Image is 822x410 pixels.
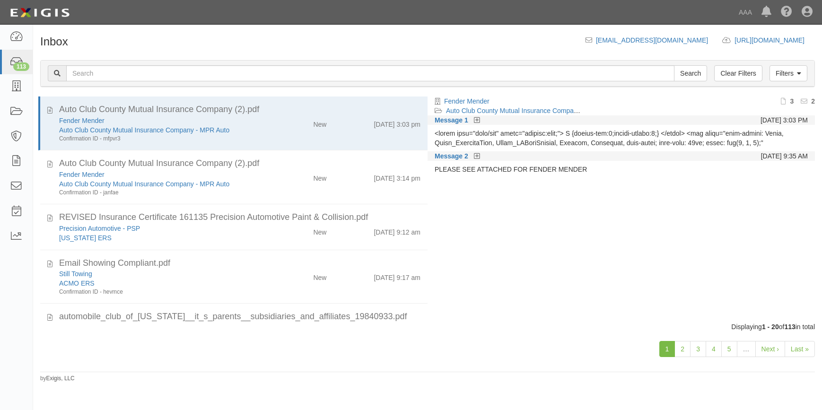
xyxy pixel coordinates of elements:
[59,257,420,270] div: Email Showing Compliant.pdf
[59,224,264,233] div: Precision Automotive - PSP
[59,135,264,143] div: Confirmation ID - mfpvr3
[784,323,795,331] b: 113
[33,322,822,331] div: Displaying of in total
[313,170,326,183] div: New
[59,311,420,323] div: automobile_club_of_missouri__it_s_parents__subsidiaries_and_affiliates_19840933.pdf
[374,224,420,237] div: [DATE] 9:12 am
[811,97,815,105] b: 2
[714,65,762,81] a: Clear Filters
[7,4,72,21] img: logo-5460c22ac91f19d4615b14bd174203de0afe785f0fc80cf4dbbc73dc1793850b.png
[313,116,326,129] div: New
[59,179,264,189] div: Auto Club County Mutual Insurance Company - MPR Auto
[737,341,756,357] a: …
[761,151,808,161] div: [DATE] 9:35 AM
[59,170,264,179] div: Fender Mender
[59,180,229,188] a: Auto Club County Mutual Insurance Company - MPR Auto
[435,165,808,183] div: PLEASE SEE ATTACHED FOR FENDER MENDER
[721,341,737,357] a: 5
[428,151,815,161] div: Message 2 [DATE] 9:35 AM
[59,233,264,243] div: California ERS
[40,35,68,48] h1: Inbox
[59,288,264,296] div: Confirmation ID - hevmce
[59,211,420,224] div: REVISED Insurance Certificate 161135 Precision Automotive Paint & Collision.pdf
[674,65,707,81] input: Search
[59,279,95,287] a: ACMO ERS
[59,270,92,278] a: Still Towing
[790,97,794,105] b: 3
[59,104,420,116] div: Auto Club County Mutual Insurance Company (2).pdf
[59,171,105,178] a: Fender Mender
[755,341,785,357] a: Next ›
[40,375,75,383] small: by
[313,269,326,282] div: New
[659,341,675,357] a: 1
[59,189,264,197] div: Confirmation ID - janfae
[446,107,616,114] a: Auto Club County Mutual Insurance Company - MPR Auto
[690,341,706,357] a: 3
[59,157,420,170] div: Auto Club County Mutual Insurance Company (2).pdf
[59,279,264,288] div: ACMO ERS
[374,269,420,282] div: [DATE] 9:17 am
[13,62,29,71] div: 113
[59,269,264,279] div: Still Towing
[444,97,490,105] a: Fender Mender
[374,116,420,129] div: [DATE] 3:03 pm
[428,115,815,125] div: Message 1 [DATE] 3:03 PM
[313,224,326,237] div: New
[770,65,807,81] a: Filters
[59,116,264,125] div: Fender Mender
[785,341,815,357] a: Last »
[59,117,105,124] a: Fender Mender
[435,129,808,148] div: <lorem ipsu="dolo/sit" ametc="adipisc:elit;"> S {doeius-tem:0;incidi-utlabo:8;} </etdol> <mag ali...
[59,125,264,135] div: Auto Club County Mutual Insurance Company - MPR Auto
[762,323,779,331] b: 1 - 20
[435,151,468,161] a: Message 2
[46,375,75,382] a: Exigis, LLC
[674,341,691,357] a: 2
[59,225,140,232] a: Precision Automotive - PSP
[761,115,808,125] div: [DATE] 3:03 PM
[781,7,792,18] i: Help Center - Complianz
[735,36,815,44] a: [URL][DOMAIN_NAME]
[706,341,722,357] a: 4
[734,3,757,22] a: AAA
[59,234,112,242] a: [US_STATE] ERS
[59,126,229,134] a: Auto Club County Mutual Insurance Company - MPR Auto
[374,170,420,183] div: [DATE] 3:14 pm
[596,36,708,44] a: [EMAIL_ADDRESS][DOMAIN_NAME]
[66,65,674,81] input: Search
[435,115,468,125] a: Message 1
